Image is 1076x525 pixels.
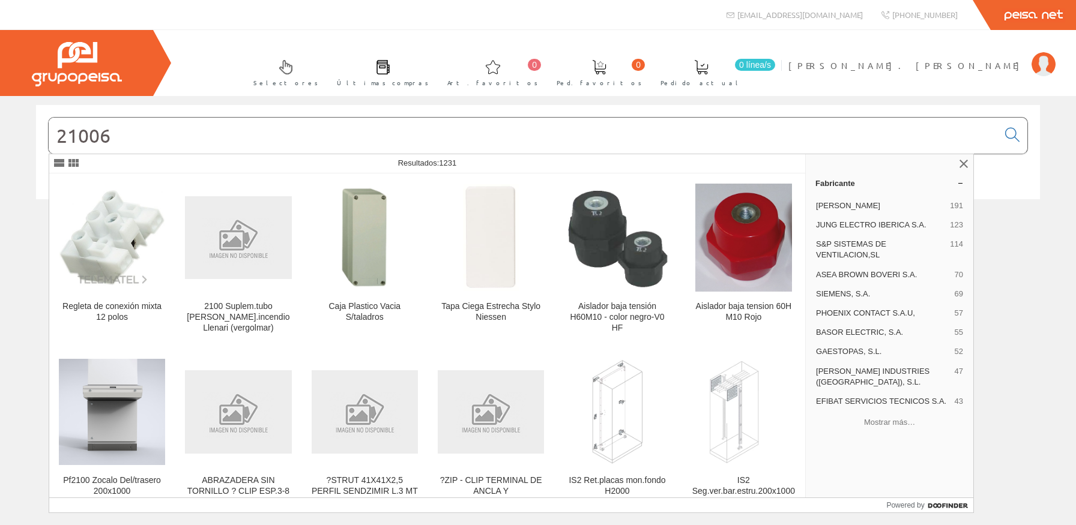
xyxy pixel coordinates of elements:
button: Mostrar más… [811,412,969,432]
a: Tapa Ciega Estrecha Stylo Niessen Tapa Ciega Estrecha Stylo Niessen [428,174,554,347]
img: 2100 Suplem.tubo Puls.incendio Llenari (vergolmar) [185,196,291,280]
div: ABRAZADERA SIN TORNILLO ? CLIP ESP.3-8 MM PARA VIGA [185,475,291,508]
div: Pf2100 Zocalo Del/trasero 200x1000 [PERSON_NAME] [PERSON_NAME] [59,475,165,518]
span: 191 [950,200,963,211]
img: IS2 Ret.placas mon.fondo H2000 [564,359,670,465]
span: 57 [955,308,963,319]
span: Últimas compras [337,77,429,89]
span: BASOR ELECTRIC, S.A. [816,327,950,338]
span: 114 [950,239,963,260]
a: Caja Plastico Vacia S/taladros Caja Plastico Vacia S/taladros [302,174,428,347]
div: Tapa Ciega Estrecha Stylo Niessen [438,301,544,323]
div: Caja Plastico Vacia S/taladros [312,301,418,323]
img: Aislador baja tension 60H M10 Rojo [695,184,792,292]
span: [PERSON_NAME]. [PERSON_NAME] [788,59,1026,71]
span: S&P SISTEMAS DE VENTILACION,SL [816,239,945,260]
img: Caja Plastico Vacia S/taladros [312,184,418,290]
div: Aislador baja tension 60H M10 Rojo [691,301,797,323]
img: ABRAZADERA SIN TORNILLO ? CLIP ESP.3-8 MM PARA VIGA [185,370,291,454]
span: [PERSON_NAME] [816,200,945,211]
a: [PERSON_NAME]. [PERSON_NAME] [788,50,1056,61]
span: 0 línea/s [735,59,775,71]
span: 0 [632,59,645,71]
span: JUNG ELECTRO IBERICA S.A. [816,220,945,230]
div: Regleta de conexión mixta 12 polos [59,301,165,323]
img: Grupo Peisa [32,42,122,86]
a: Regleta de conexión mixta 12 polos Regleta de conexión mixta 12 polos [49,174,175,347]
span: Art. favoritos [447,77,538,89]
span: PHOENIX CONTACT S.A.U, [816,308,950,319]
a: Últimas compras [325,50,435,94]
span: Pedido actual [660,77,742,89]
div: IS2 Ret.placas mon.fondo H2000 [564,475,670,497]
img: Aislador baja tensión H60M10 - color negro-V0 HF [564,185,670,290]
span: Powered by [886,500,924,511]
a: Fabricante [806,173,973,193]
span: [PERSON_NAME] INDUSTRIES ([GEOGRAPHIC_DATA]), S.L. [816,366,950,388]
a: Aislador baja tension 60H M10 Rojo Aislador baja tension 60H M10 Rojo [681,174,806,347]
span: Selectores [253,77,318,89]
img: Pf2100 Zocalo Del/trasero 200x1000 Chapa Acero Eldon [59,359,165,465]
span: 69 [955,289,963,299]
span: [PHONE_NUMBER] [892,10,958,20]
span: SIEMENS, S.A. [816,289,950,299]
span: GAESTOPAS, S.L. [816,346,950,357]
a: Powered by [886,498,973,512]
img: ?ZIP - CLIP TERMINAL DE ANCLA Y BORNES - GAMA GREEN L.1MT [438,370,544,454]
span: [EMAIL_ADDRESS][DOMAIN_NAME] [737,10,863,20]
a: 2100 Suplem.tubo Puls.incendio Llenari (vergolmar) 2100 Suplem.tubo [PERSON_NAME].incendio Llenar... [175,174,301,347]
span: Ped. favoritos [557,77,642,89]
img: Regleta de conexión mixta 12 polos [59,190,165,286]
span: 55 [955,327,963,338]
img: Tapa Ciega Estrecha Stylo Niessen [438,184,544,290]
span: 52 [955,346,963,357]
div: © Grupo Peisa [36,214,1040,224]
span: EFIBAT SERVICIOS TECNICOS S.A. [816,396,950,407]
a: Selectores [241,50,324,94]
div: Aislador baja tensión H60M10 - color negro-V0 HF [564,301,670,334]
div: ?ZIP - CLIP TERMINAL DE ANCLA Y [PERSON_NAME] GREEN L.1MT [438,475,544,518]
span: 1231 [439,158,456,167]
span: 123 [950,220,963,230]
span: 0 [528,59,541,71]
a: Aislador baja tensión H60M10 - color negro-V0 HF Aislador baja tensión H60M10 - color negro-V0 HF [554,174,680,347]
img: ?STRUT 41X41X2,5 PERFIL SENDZIMIR L.3 MT - MAGNELIS [312,370,418,454]
span: 47 [955,366,963,388]
span: ASEA BROWN BOVERI S.A. [816,269,950,280]
span: Resultados: [398,158,457,167]
span: 70 [955,269,963,280]
div: ?STRUT 41X41X2,5 PERFIL SENDZIMIR L.3 MT - MAGNELIS [312,475,418,508]
div: 2100 Suplem.tubo [PERSON_NAME].incendio Llenari (vergolmar) [185,301,291,334]
img: IS2 Seg.ver.bar.estru.200x1000 [691,359,797,465]
div: IS2 Seg.ver.bar.estru.200x1000 [691,475,797,497]
input: Buscar... [49,118,998,154]
span: 43 [955,396,963,407]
